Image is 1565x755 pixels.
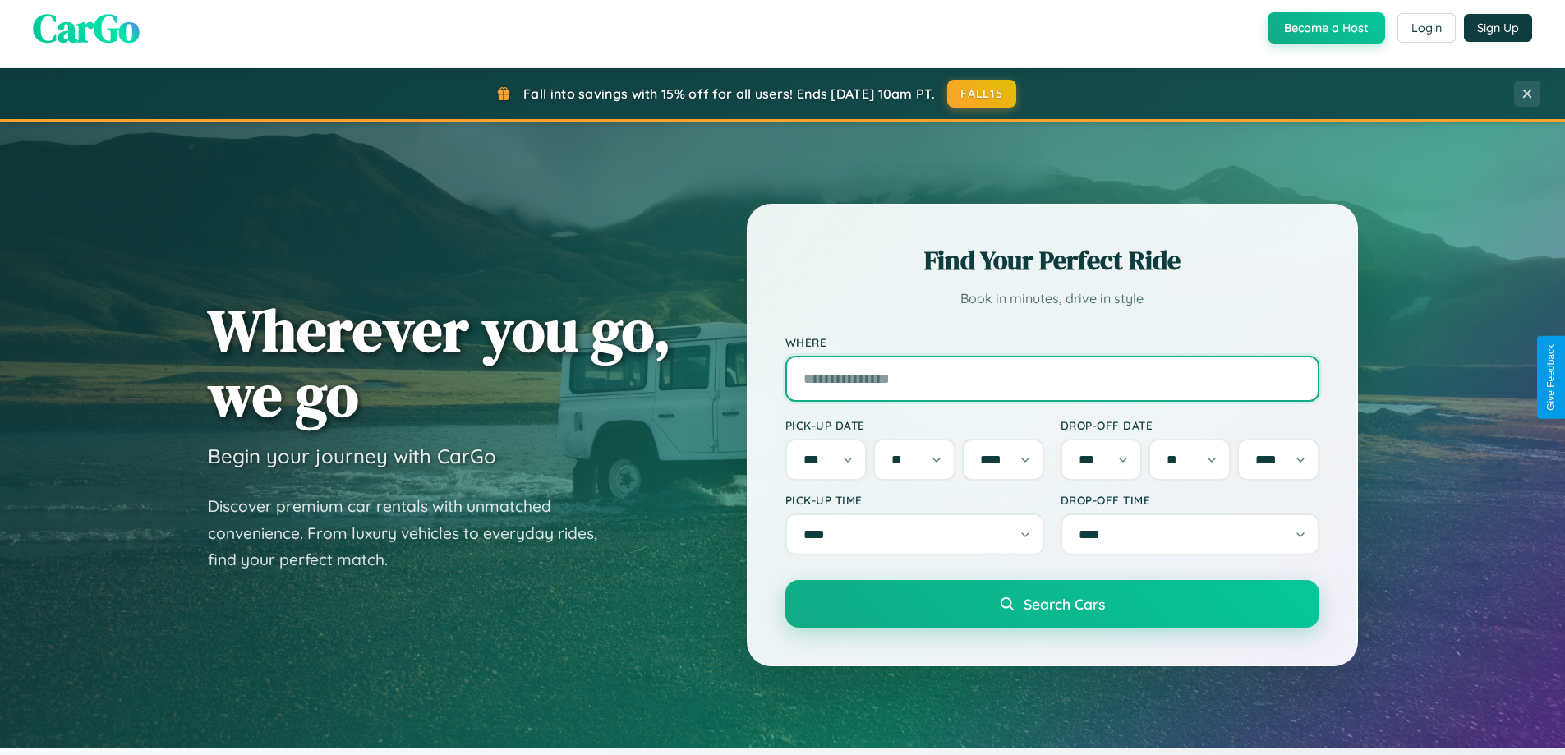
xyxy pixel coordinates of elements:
p: Discover premium car rentals with unmatched convenience. From luxury vehicles to everyday rides, ... [208,493,619,573]
button: Search Cars [785,580,1319,628]
span: Search Cars [1024,595,1105,613]
span: CarGo [33,1,140,55]
button: Become a Host [1268,12,1385,44]
div: Give Feedback [1545,344,1557,411]
label: Drop-off Date [1061,418,1319,432]
label: Pick-up Time [785,493,1044,507]
span: Fall into savings with 15% off for all users! Ends [DATE] 10am PT. [523,85,935,102]
label: Pick-up Date [785,418,1044,432]
h1: Wherever you go, we go [208,297,671,427]
p: Book in minutes, drive in style [785,287,1319,311]
button: Sign Up [1464,14,1532,42]
h3: Begin your journey with CarGo [208,444,496,468]
button: Login [1397,13,1456,43]
label: Where [785,335,1319,349]
button: FALL15 [947,80,1016,108]
h2: Find Your Perfect Ride [785,242,1319,279]
label: Drop-off Time [1061,493,1319,507]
